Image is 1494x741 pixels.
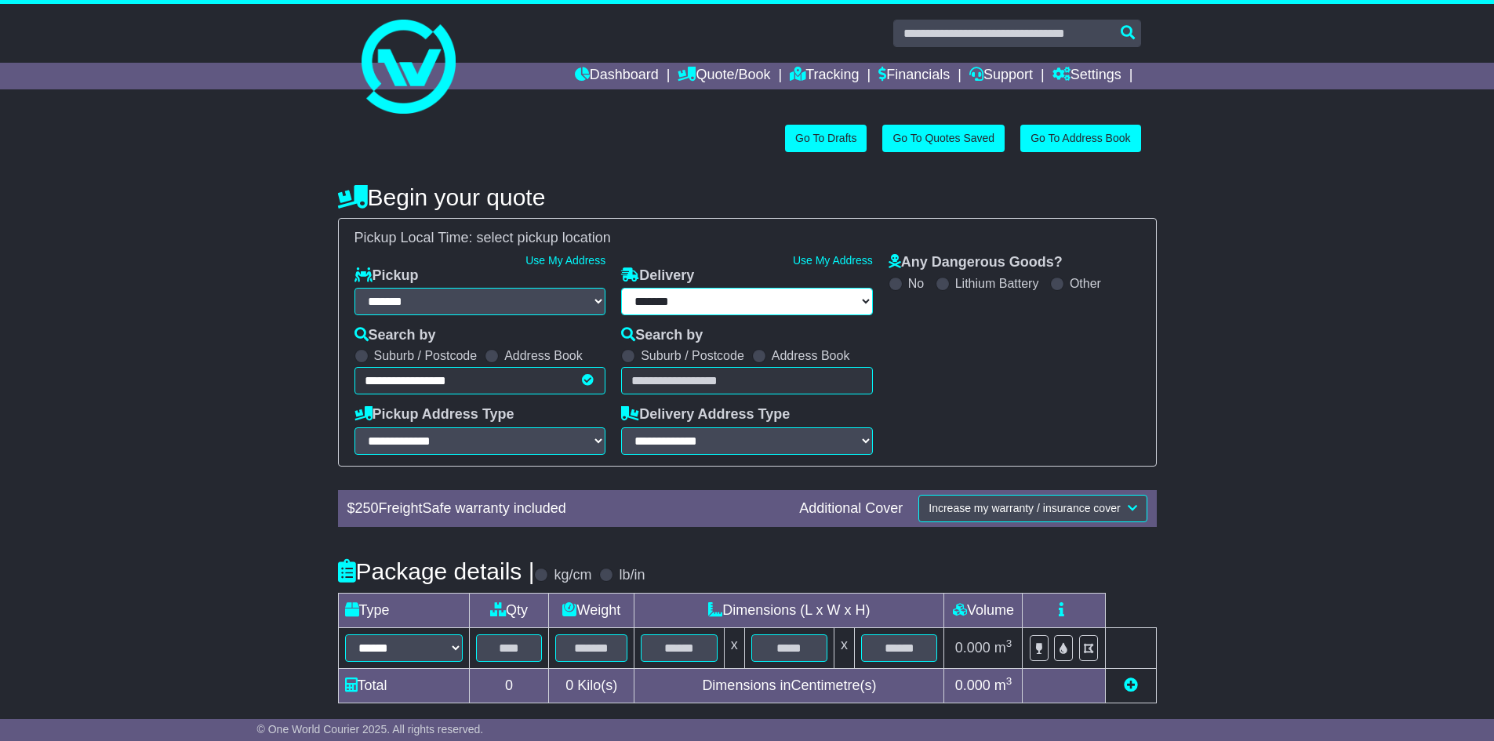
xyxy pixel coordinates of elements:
label: Other [1070,276,1101,291]
td: Kilo(s) [549,668,634,703]
label: Search by [621,327,703,344]
label: Suburb / Postcode [641,348,744,363]
td: Weight [549,593,634,627]
label: Pickup [354,267,419,285]
label: Lithium Battery [955,276,1039,291]
span: 0.000 [955,677,991,693]
label: Pickup Address Type [354,406,514,423]
div: $ FreightSafe warranty included [340,500,792,518]
td: Total [338,668,469,703]
td: Qty [469,593,549,627]
a: Dashboard [575,63,659,89]
label: Suburb / Postcode [374,348,478,363]
a: Support [969,63,1033,89]
a: Use My Address [525,254,605,267]
div: Pickup Local Time: [347,230,1148,247]
td: Dimensions (L x W x H) [634,593,944,627]
sup: 3 [1006,675,1012,687]
label: Delivery [621,267,694,285]
label: Any Dangerous Goods? [889,254,1063,271]
label: Search by [354,327,436,344]
span: Increase my warranty / insurance cover [929,502,1120,514]
td: Dimensions in Centimetre(s) [634,668,944,703]
span: 0 [565,677,573,693]
label: No [908,276,924,291]
div: Additional Cover [791,500,911,518]
td: x [724,627,744,668]
h4: Begin your quote [338,184,1157,210]
td: Type [338,593,469,627]
label: Delivery Address Type [621,406,790,423]
a: Quote/Book [678,63,770,89]
button: Increase my warranty / insurance cover [918,495,1147,522]
td: Volume [944,593,1023,627]
a: Add new item [1124,677,1138,693]
a: Settings [1052,63,1121,89]
a: Use My Address [793,254,873,267]
span: 0.000 [955,640,991,656]
h4: Package details | [338,558,535,584]
a: Go To Address Book [1020,125,1140,152]
span: m [994,677,1012,693]
label: Address Book [772,348,850,363]
a: Financials [878,63,950,89]
label: Address Book [504,348,583,363]
label: kg/cm [554,567,591,584]
td: 0 [469,668,549,703]
a: Tracking [790,63,859,89]
span: © One World Courier 2025. All rights reserved. [257,723,484,736]
span: 250 [355,500,379,516]
sup: 3 [1006,637,1012,649]
td: x [834,627,855,668]
span: m [994,640,1012,656]
a: Go To Quotes Saved [882,125,1005,152]
a: Go To Drafts [785,125,867,152]
label: lb/in [619,567,645,584]
span: select pickup location [477,230,611,245]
